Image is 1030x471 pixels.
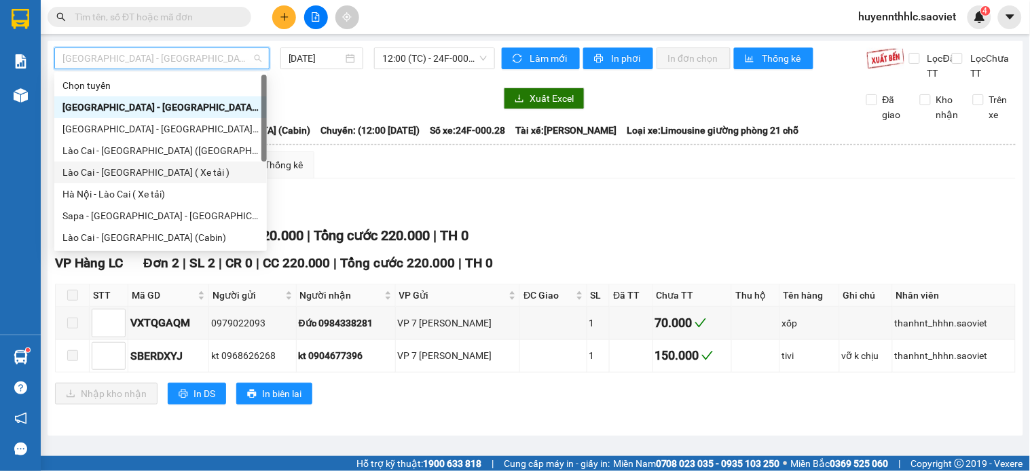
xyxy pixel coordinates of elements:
div: Sapa - [GEOGRAPHIC_DATA] - [GEOGRAPHIC_DATA] ([GEOGRAPHIC_DATA]) [62,208,259,223]
th: Chưa TT [653,284,733,307]
th: Thu hộ [732,284,779,307]
div: Lào Cai - Hà Nội (Cabin) [54,227,267,248]
div: Lào Cai - [GEOGRAPHIC_DATA] (Cabin) [62,230,259,245]
span: bar-chart [745,54,756,64]
span: In DS [194,386,215,401]
div: vỡ k chịu [842,348,890,363]
div: 150.000 [655,346,730,365]
div: 1 [589,348,608,363]
div: [GEOGRAPHIC_DATA] - [GEOGRAPHIC_DATA] (Cabin) [62,100,259,115]
span: VP Hàng LC [55,255,123,271]
td: SBERDXYJ [128,340,209,373]
span: | [459,255,462,271]
th: Đã TT [610,284,652,307]
span: huyennthhlc.saoviet [848,8,968,25]
span: Chuyến: (12:00 [DATE]) [320,123,420,138]
input: 14/09/2025 [289,51,344,66]
button: bar-chartThống kê [734,48,813,69]
span: plus [280,12,289,22]
span: Cung cấp máy in - giấy in: [504,456,610,471]
div: VP 7 [PERSON_NAME] [398,316,518,331]
div: Đức 0984338281 [299,316,393,331]
td: VP 7 Phạm Văn Đồng [396,340,521,373]
span: | [307,227,310,244]
span: printer [179,389,188,400]
img: icon-new-feature [974,11,986,23]
div: Chọn tuyến [54,75,267,96]
span: Hà Nội - Lào Cai (Cabin) [62,48,261,69]
div: VP 7 [PERSON_NAME] [398,348,518,363]
span: Miền Bắc [791,456,889,471]
div: 1 [589,316,608,331]
th: Ghi chú [840,284,893,307]
div: xốp [782,316,837,331]
th: Nhân viên [893,284,1016,307]
button: syncLàm mới [502,48,580,69]
span: ĐC Giao [523,288,572,303]
span: | [256,255,259,271]
span: copyright [955,459,964,468]
strong: 0369 525 060 [830,458,889,469]
span: ⚪️ [784,461,788,466]
span: check [695,317,707,329]
div: kt 0968626268 [211,348,293,363]
span: download [515,94,524,105]
div: Hà Nội - Lào Cai (Giường) [54,118,267,140]
span: aim [342,12,352,22]
span: Lọc Chưa TT [965,51,1016,81]
span: Miền Nam [613,456,780,471]
span: sync [513,54,524,64]
span: TH 0 [466,255,494,271]
div: thanhnt_hhhn.saoviet [895,316,1013,331]
img: 9k= [866,48,905,69]
span: Đã giao [877,92,910,122]
span: 12:00 (TC) - 24F-000.28 [382,48,487,69]
span: caret-down [1004,11,1016,23]
span: Loại xe: Limousine giường phòng 21 chỗ [627,123,799,138]
div: Lào Cai - [GEOGRAPHIC_DATA] ([GEOGRAPHIC_DATA]) [62,143,259,158]
button: plus [272,5,296,29]
span: Làm mới [530,51,569,66]
span: message [14,442,27,455]
sup: 4 [981,6,991,16]
sup: 1 [26,348,30,352]
div: Chọn tuyến [62,78,259,93]
span: Thống kê [762,51,803,66]
input: Tìm tên, số ĐT hoặc mã đơn [75,10,235,24]
span: Xuất Excel [530,91,574,106]
button: aim [335,5,359,29]
div: tivi [782,348,837,363]
div: thanhnt_hhhn.saoviet [895,348,1013,363]
span: In biên lai [262,386,301,401]
span: check [701,350,714,362]
strong: 1900 633 818 [423,458,481,469]
td: VXTQGAQM [128,307,209,339]
img: logo-vxr [12,9,29,29]
th: SL [587,284,610,307]
span: notification [14,412,27,425]
button: downloadXuất Excel [504,88,585,109]
span: Người gửi [213,288,282,303]
span: TH 0 [440,227,468,244]
span: | [219,255,222,271]
span: CC 220.000 [234,227,304,244]
button: file-add [304,5,328,29]
strong: 0708 023 035 - 0935 103 250 [656,458,780,469]
div: 70.000 [655,314,730,333]
button: downloadNhập kho nhận [55,383,158,404]
div: Hà Nội - Lào Cai ( Xe tải) [62,187,259,202]
span: | [492,456,494,471]
img: solution-icon [14,54,28,69]
button: printerIn DS [168,383,226,404]
img: warehouse-icon [14,88,28,102]
div: Hà Nội - Lào Cai (Cabin) [54,96,267,118]
span: Tài xế: [PERSON_NAME] [515,123,617,138]
div: SBERDXYJ [130,347,206,364]
button: printerIn biên lai [236,383,312,404]
div: kt 0904677396 [299,348,393,363]
th: STT [90,284,128,307]
div: Thống kê [264,157,303,172]
span: | [899,456,901,471]
span: | [334,255,337,271]
span: printer [247,389,257,400]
